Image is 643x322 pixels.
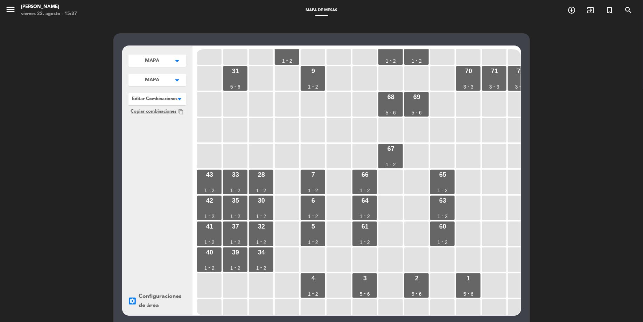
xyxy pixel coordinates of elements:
div: - [235,84,236,89]
div: 1 [360,214,363,219]
div: 2 [415,275,419,281]
div: 2 [212,266,215,271]
div: - [209,239,210,244]
div: 1 [256,266,259,271]
div: 2 [212,214,215,219]
div: 1 [204,240,207,245]
div: 2 [315,240,318,245]
div: - [390,58,392,63]
div: 2 [445,188,448,193]
div: - [442,187,443,192]
div: 1 [308,188,311,193]
div: - [468,84,469,89]
div: 5 [412,292,414,296]
div: 28 [258,171,265,178]
div: - [312,239,314,244]
div: - [312,84,314,89]
div: - [235,265,236,270]
div: - [312,213,314,218]
div: 5 [230,84,233,89]
div: - [390,161,392,166]
div: 3 [471,84,474,89]
div: - [390,110,392,114]
div: 66 [362,171,369,178]
div: 37 [232,223,239,230]
span: Copiar combinaciones [131,108,177,115]
div: 2 [289,58,292,63]
i: turned_in_not [605,6,614,14]
div: - [209,265,210,270]
div: - [235,187,236,192]
div: 2 [238,240,240,245]
div: 2 [212,240,215,245]
div: 39 [232,249,239,255]
div: - [209,213,210,218]
div: 1 [204,214,207,219]
div: 6 [312,197,315,204]
div: 3 [489,84,492,89]
div: - [260,187,262,192]
div: 2 [367,214,370,219]
div: 1 [256,240,259,245]
span: content_copy [179,109,184,114]
div: - [209,187,210,192]
div: 1 [360,240,363,245]
div: - [364,187,366,192]
div: 7 [312,171,315,178]
div: - [312,291,314,296]
div: 72 [517,68,524,74]
div: 9 [312,68,315,74]
div: - [235,213,236,218]
div: - [260,213,262,218]
div: 2 [315,84,318,89]
div: 3 [463,84,466,89]
div: 2 [264,240,266,245]
div: 2 [264,266,266,271]
div: 1 [412,58,414,63]
div: 2 [367,240,370,245]
div: 5 [312,223,315,230]
div: 1 [230,214,233,219]
div: 32 [258,223,265,230]
div: 1 [438,240,440,245]
div: 2 [445,214,448,219]
div: 4 [312,275,315,281]
button: MAPAarrow_drop_down [128,55,186,67]
div: - [442,213,443,218]
div: 5 [360,292,363,296]
i: exit_to_app [586,6,595,14]
div: - [260,265,262,270]
i: settings_applications [128,296,137,306]
div: 2 [238,188,240,193]
div: 2 [419,58,422,63]
div: - [416,291,418,296]
div: 70 [465,68,472,74]
div: 1 [438,214,440,219]
div: 1 [230,240,233,245]
div: 64 [362,197,369,204]
span: Mapa de mesas [302,8,341,12]
button: MAPAarrow_drop_down [128,74,186,86]
i: arrow_drop_down [172,57,183,64]
div: - [364,239,366,244]
div: 2 [264,188,266,193]
div: - [519,84,521,89]
div: 2 [315,292,318,296]
div: 1 [282,58,285,63]
div: - [312,187,314,192]
div: 6 [393,110,396,115]
button: Copiar combinacionescontent_copy [128,107,186,116]
div: 2 [238,266,240,271]
div: 34 [258,249,265,255]
div: 2 [367,188,370,193]
div: viernes 22. agosto - 15:37 [21,10,77,17]
div: - [364,213,366,218]
div: 5 [463,292,466,296]
i: search [624,6,632,14]
div: 1 [386,58,389,63]
div: 63 [439,197,446,204]
div: Configuraciones de área [128,292,187,310]
div: - [442,239,443,244]
div: 68 [387,94,394,100]
div: 30 [258,197,265,204]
